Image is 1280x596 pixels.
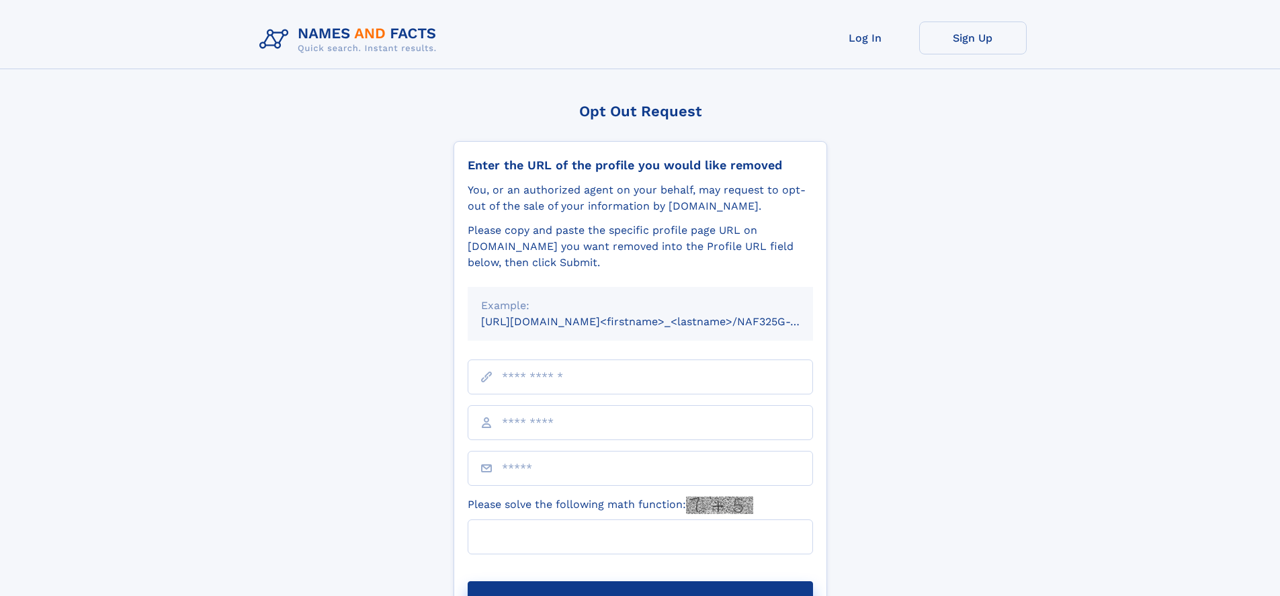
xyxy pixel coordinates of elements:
[454,103,827,120] div: Opt Out Request
[468,497,753,514] label: Please solve the following math function:
[468,182,813,214] div: You, or an authorized agent on your behalf, may request to opt-out of the sale of your informatio...
[919,22,1027,54] a: Sign Up
[812,22,919,54] a: Log In
[481,298,800,314] div: Example:
[254,22,447,58] img: Logo Names and Facts
[468,158,813,173] div: Enter the URL of the profile you would like removed
[481,315,839,328] small: [URL][DOMAIN_NAME]<firstname>_<lastname>/NAF325G-xxxxxxxx
[468,222,813,271] div: Please copy and paste the specific profile page URL on [DOMAIN_NAME] you want removed into the Pr...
